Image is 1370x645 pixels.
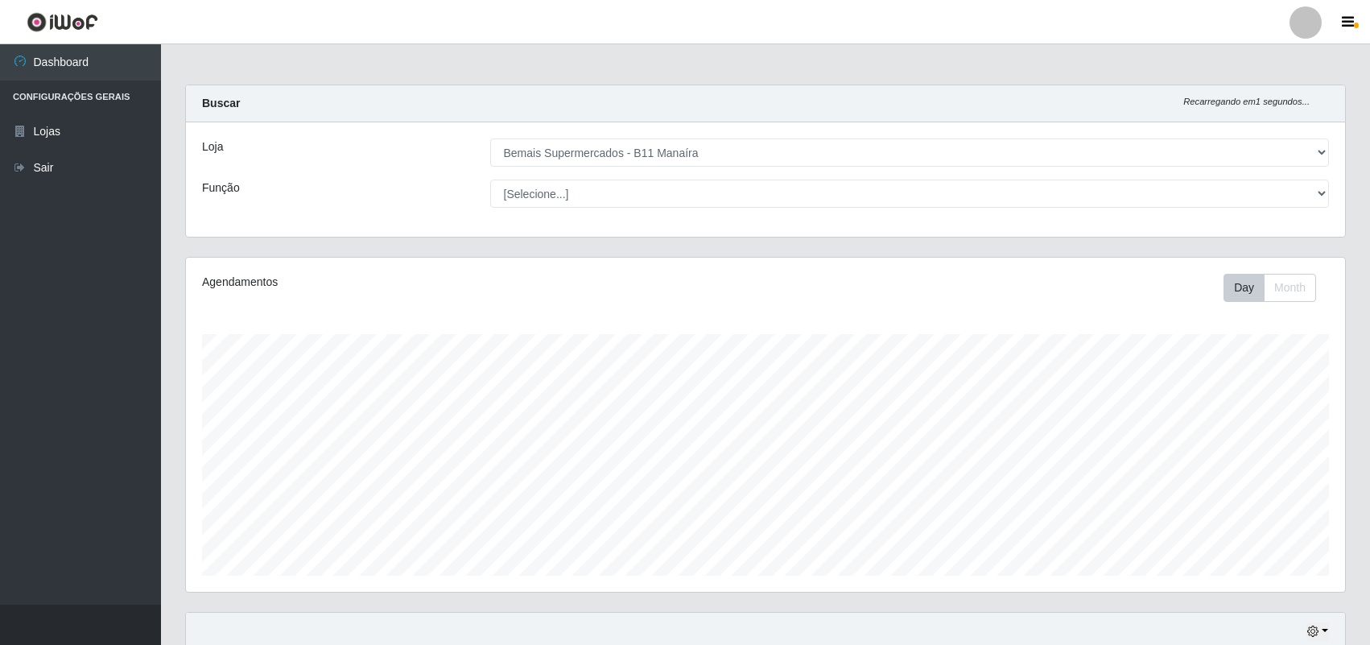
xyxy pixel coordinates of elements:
div: First group [1224,274,1316,302]
strong: Buscar [202,97,240,110]
img: CoreUI Logo [27,12,98,32]
button: Day [1224,274,1265,302]
i: Recarregando em 1 segundos... [1183,97,1310,106]
label: Função [202,180,240,196]
div: Toolbar with button groups [1224,274,1329,302]
button: Month [1264,274,1316,302]
label: Loja [202,139,223,155]
div: Agendamentos [202,274,658,291]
